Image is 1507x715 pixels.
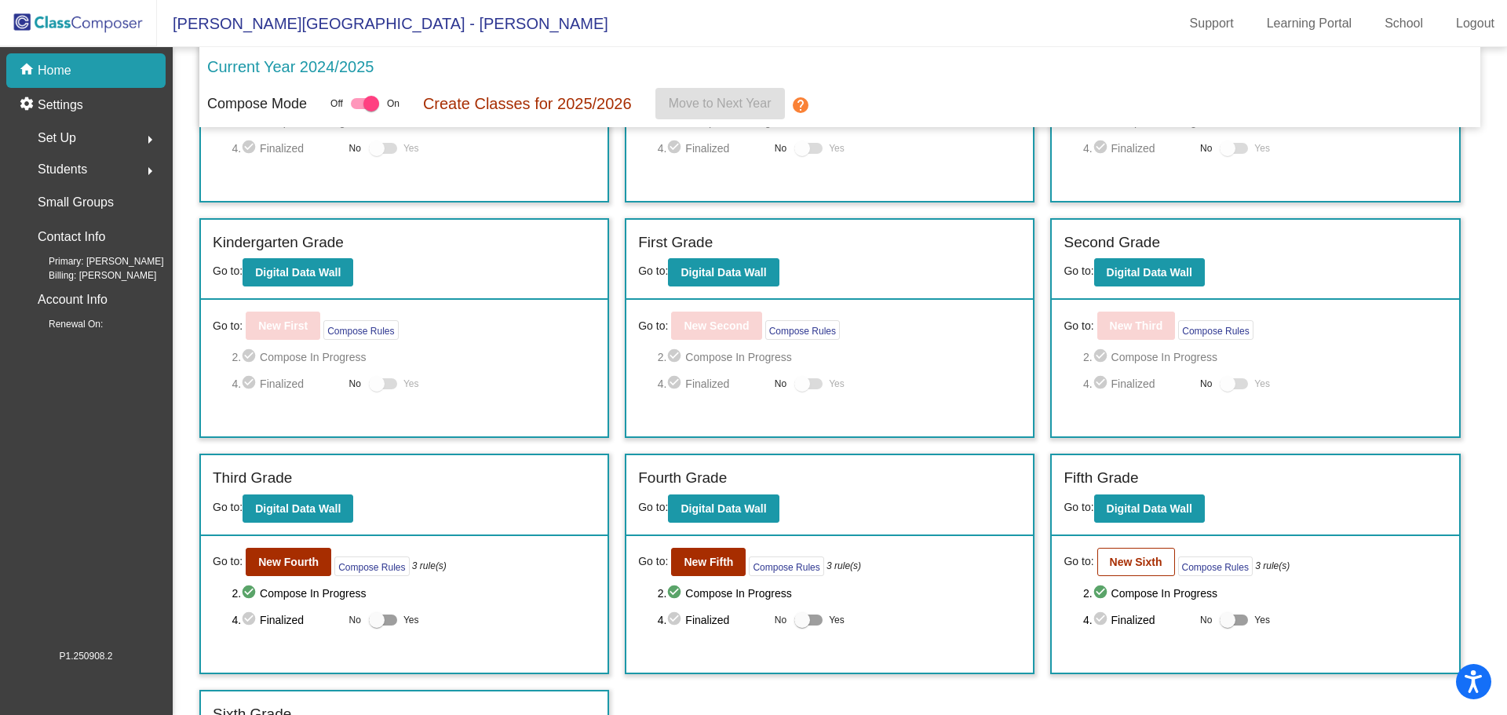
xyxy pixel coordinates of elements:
span: No [349,141,361,155]
mat-icon: check_circle [666,374,685,393]
span: Go to: [1064,318,1093,334]
span: 4. Finalized [232,374,341,393]
label: Fifth Grade [1064,467,1138,490]
mat-icon: check_circle [1093,584,1111,603]
mat-icon: arrow_right [140,130,159,149]
button: Digital Data Wall [243,258,353,286]
i: 3 rule(s) [412,559,447,573]
a: Logout [1443,11,1507,36]
span: Primary: [PERSON_NAME] [24,254,164,268]
p: Settings [38,96,83,115]
span: Yes [403,374,419,393]
span: No [775,141,786,155]
mat-icon: check_circle [666,348,685,367]
button: Compose Rules [323,320,398,340]
span: [PERSON_NAME][GEOGRAPHIC_DATA] - [PERSON_NAME] [157,11,608,36]
span: 4. Finalized [1083,374,1192,393]
span: No [1200,377,1212,391]
p: Current Year 2024/2025 [207,55,374,78]
span: 4. Finalized [658,611,767,629]
mat-icon: check_circle [241,348,260,367]
label: Second Grade [1064,232,1160,254]
mat-icon: settings [19,96,38,115]
b: New Third [1110,319,1163,332]
span: Go to: [1064,553,1093,570]
b: New Second [684,319,749,332]
b: Digital Data Wall [1107,502,1192,515]
mat-icon: check_circle [241,374,260,393]
span: Go to: [638,264,668,277]
span: Go to: [1064,501,1093,513]
span: Yes [1254,139,1270,158]
span: Go to: [213,553,243,570]
span: Yes [829,139,845,158]
b: New Fourth [258,556,319,568]
label: First Grade [638,232,713,254]
mat-icon: check_circle [1093,611,1111,629]
button: Digital Data Wall [243,494,353,523]
mat-icon: check_circle [666,611,685,629]
span: Renewal On: [24,317,103,331]
span: On [387,97,400,111]
span: 4. Finalized [232,611,341,629]
mat-icon: check_circle [1093,374,1111,393]
button: Compose Rules [1178,556,1253,576]
span: 2. Compose In Progress [658,584,1022,603]
label: Fourth Grade [638,467,727,490]
span: 2. Compose In Progress [1083,584,1447,603]
button: Move to Next Year [655,88,785,119]
p: Account Info [38,289,108,311]
mat-icon: check_circle [241,611,260,629]
b: Digital Data Wall [1107,266,1192,279]
span: 4. Finalized [658,139,767,158]
mat-icon: help [791,96,810,115]
span: Off [330,97,343,111]
span: No [349,613,361,627]
mat-icon: check_circle [241,139,260,158]
span: 2. Compose In Progress [232,348,596,367]
b: Digital Data Wall [681,502,766,515]
button: Digital Data Wall [668,494,779,523]
button: Compose Rules [334,556,409,576]
button: Digital Data Wall [1094,258,1205,286]
span: Go to: [213,264,243,277]
span: Yes [403,139,419,158]
label: Third Grade [213,467,292,490]
span: 4. Finalized [232,139,341,158]
mat-icon: check_circle [666,139,685,158]
span: Yes [829,374,845,393]
span: 4. Finalized [658,374,767,393]
span: Students [38,159,87,181]
button: New Fifth [671,548,746,576]
mat-icon: check_circle [1093,348,1111,367]
button: New Sixth [1097,548,1175,576]
b: Digital Data Wall [255,502,341,515]
span: Yes [403,611,419,629]
span: Go to: [213,318,243,334]
span: Yes [1254,611,1270,629]
mat-icon: check_circle [1093,139,1111,158]
span: No [775,613,786,627]
span: Go to: [638,501,668,513]
mat-icon: check_circle [241,584,260,603]
span: Move to Next Year [669,97,772,110]
span: Billing: [PERSON_NAME] [24,268,156,283]
span: 2. Compose In Progress [658,348,1022,367]
span: No [775,377,786,391]
span: Go to: [1064,264,1093,277]
span: Go to: [638,553,668,570]
mat-icon: check_circle [666,584,685,603]
p: Small Groups [38,192,114,213]
a: Support [1177,11,1246,36]
span: Go to: [213,501,243,513]
button: New Third [1097,312,1176,340]
mat-icon: arrow_right [140,162,159,181]
span: No [349,377,361,391]
span: Yes [829,611,845,629]
mat-icon: home [19,61,38,80]
p: Home [38,61,71,80]
b: Digital Data Wall [255,266,341,279]
b: New Fifth [684,556,733,568]
button: New Second [671,312,761,340]
span: No [1200,141,1212,155]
